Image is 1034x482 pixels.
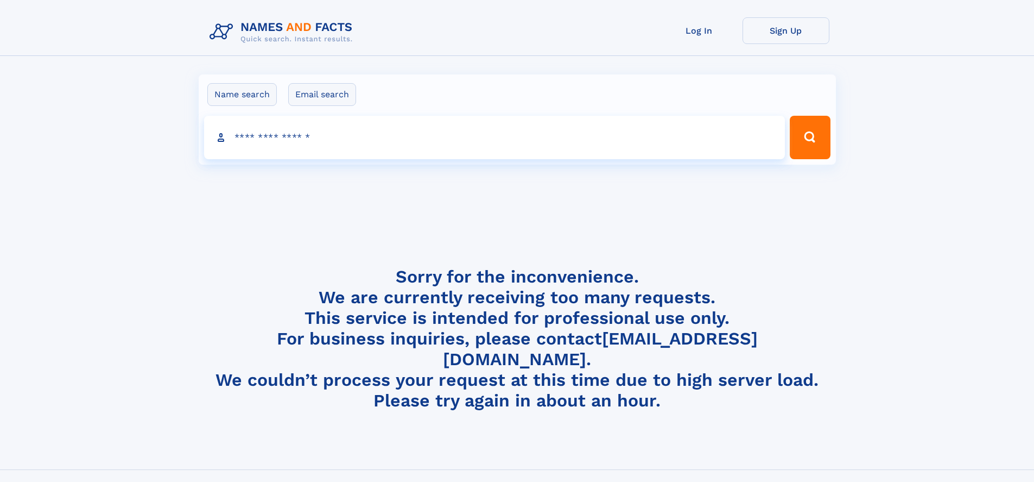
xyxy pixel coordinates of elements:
[207,83,277,106] label: Name search
[204,116,785,159] input: search input
[743,17,829,44] a: Sign Up
[443,328,758,370] a: [EMAIL_ADDRESS][DOMAIN_NAME]
[205,266,829,411] h4: Sorry for the inconvenience. We are currently receiving too many requests. This service is intend...
[790,116,830,159] button: Search Button
[205,17,361,47] img: Logo Names and Facts
[656,17,743,44] a: Log In
[288,83,356,106] label: Email search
